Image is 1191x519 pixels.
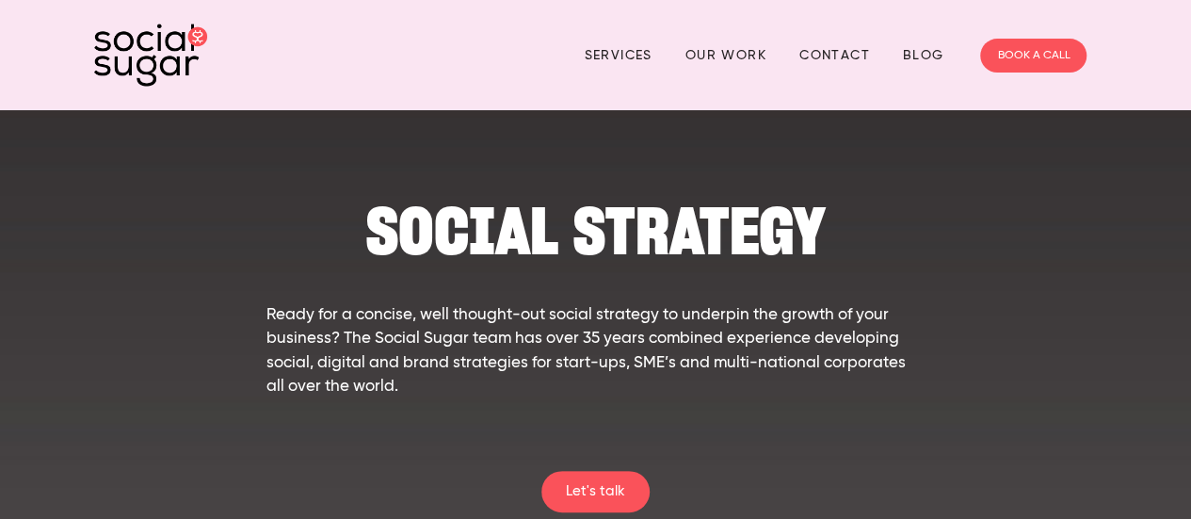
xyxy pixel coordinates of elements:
a: Contact [799,41,870,70]
a: Our Work [685,41,766,70]
p: Ready for a concise, well thought-out social strategy to underpin the growth of your business? Th... [266,303,925,399]
a: BOOK A CALL [980,39,1086,73]
h1: SOCIAL STRATEGY [266,203,925,260]
a: Services [584,41,652,70]
img: SocialSugar [94,24,207,87]
a: Blog [903,41,944,70]
a: Let's talk [541,471,650,512]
